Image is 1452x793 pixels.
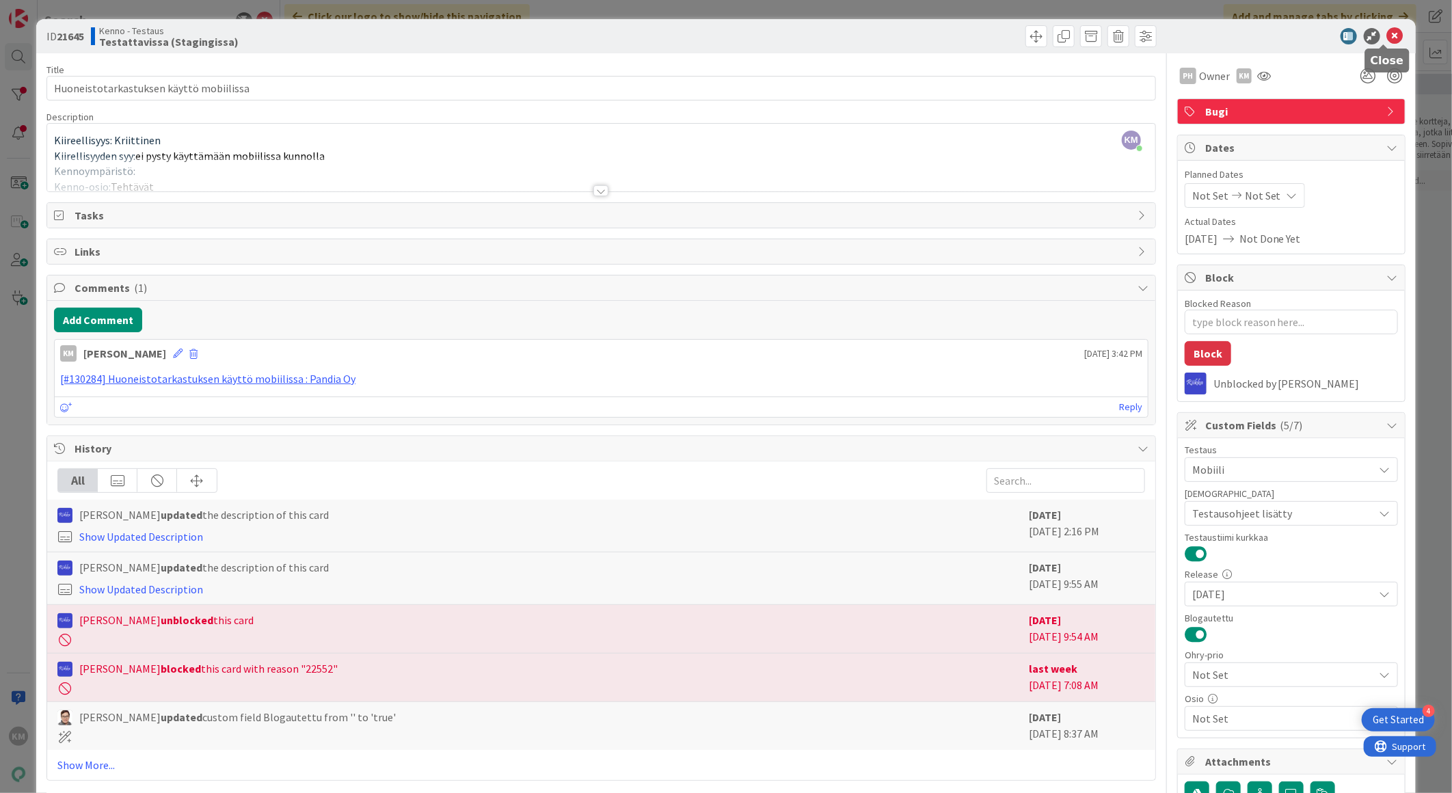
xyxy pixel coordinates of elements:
div: [DEMOGRAPHIC_DATA] [1185,489,1398,498]
span: Not Done Yet [1239,230,1301,247]
span: Actual Dates [1185,215,1398,229]
b: Testattavissa (Stagingissa) [99,36,239,47]
span: KM [1122,131,1141,150]
a: Reply [1119,399,1142,416]
b: [DATE] [1029,710,1061,724]
a: Show Updated Description [79,530,203,543]
div: Osio [1185,694,1398,703]
img: RS [57,662,72,677]
b: [DATE] [1029,613,1061,627]
img: RS [57,508,72,523]
span: ID [46,28,84,44]
span: [PERSON_NAME] this card with reason "22552" [79,660,338,677]
span: ( 1 ) [134,281,147,295]
img: SM [57,710,72,725]
span: Block [1205,269,1380,286]
span: Links [75,243,1131,260]
span: Kiireellisyys: Kriittinen [54,133,161,147]
span: Mobiili [1192,461,1374,478]
div: [DATE] 7:08 AM [1029,660,1145,695]
div: Blogautettu [1185,613,1398,623]
div: [DATE] 9:55 AM [1029,559,1145,597]
span: [DATE] 3:42 PM [1084,347,1142,361]
b: last week [1029,662,1077,675]
img: RS [1185,373,1207,394]
b: [DATE] [1029,508,1061,522]
span: ( 5/7 ) [1280,418,1303,432]
div: All [58,469,98,492]
span: Bugi [1205,103,1380,120]
span: Dates [1205,139,1380,156]
a: Show Updated Description [79,582,203,596]
span: Attachments [1205,753,1380,770]
div: PH [1180,68,1196,84]
span: [PERSON_NAME] the description of this card [79,507,329,523]
div: Unblocked by [PERSON_NAME] [1213,377,1398,390]
span: [PERSON_NAME] this card [79,612,254,628]
span: Support [29,2,62,18]
label: Title [46,64,64,76]
span: Kiirellisyyden syy: [54,149,135,163]
div: Testaustiimi kurkkaa [1185,533,1398,542]
b: 21645 [57,29,84,43]
label: Blocked Reason [1185,297,1251,310]
div: 4 [1423,705,1435,717]
div: Open Get Started checklist, remaining modules: 4 [1362,708,1435,731]
a: Show More... [57,757,1145,773]
div: Testaus [1185,445,1398,455]
input: Search... [986,468,1145,493]
span: Comments [75,280,1131,296]
span: Testausohjeet lisätty [1192,505,1374,522]
span: Custom Fields [1205,417,1380,433]
b: updated [161,710,202,724]
div: Release [1185,569,1398,579]
div: [DATE] 8:37 AM [1029,709,1145,743]
img: RS [57,561,72,576]
span: ei pysty käyttämään mobiilissa kunnolla [135,149,325,163]
div: KM [60,345,77,362]
input: type card name here... [46,76,1156,100]
b: updated [161,561,202,574]
span: [PERSON_NAME] the description of this card [79,559,329,576]
div: KM [1237,68,1252,83]
span: Not Set [1192,710,1374,727]
img: RS [57,613,72,628]
span: Not Set [1192,665,1367,684]
button: Add Comment [54,308,142,332]
div: [DATE] 2:16 PM [1029,507,1145,545]
span: Tasks [75,207,1131,224]
span: [DATE] [1192,586,1374,602]
h5: Close [1371,54,1404,67]
div: Ohry-prio [1185,650,1398,660]
div: [PERSON_NAME] [83,345,166,362]
div: Get Started [1373,713,1424,727]
button: Block [1185,341,1231,366]
span: [DATE] [1185,230,1218,247]
span: Owner [1199,68,1230,84]
span: Planned Dates [1185,167,1398,182]
b: unblocked [161,613,213,627]
b: blocked [161,662,201,675]
b: [DATE] [1029,561,1061,574]
span: [PERSON_NAME] custom field Blogautettu from '' to 'true' [79,709,396,725]
b: updated [161,508,202,522]
span: Not Set [1245,187,1281,204]
a: [#130284] Huoneistotarkastuksen käyttö mobiilissa : Pandia Oy [60,372,355,386]
span: Kenno - Testaus [99,25,239,36]
span: Description [46,111,94,123]
div: [DATE] 9:54 AM [1029,612,1145,646]
span: Not Set [1192,187,1228,204]
span: History [75,440,1131,457]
